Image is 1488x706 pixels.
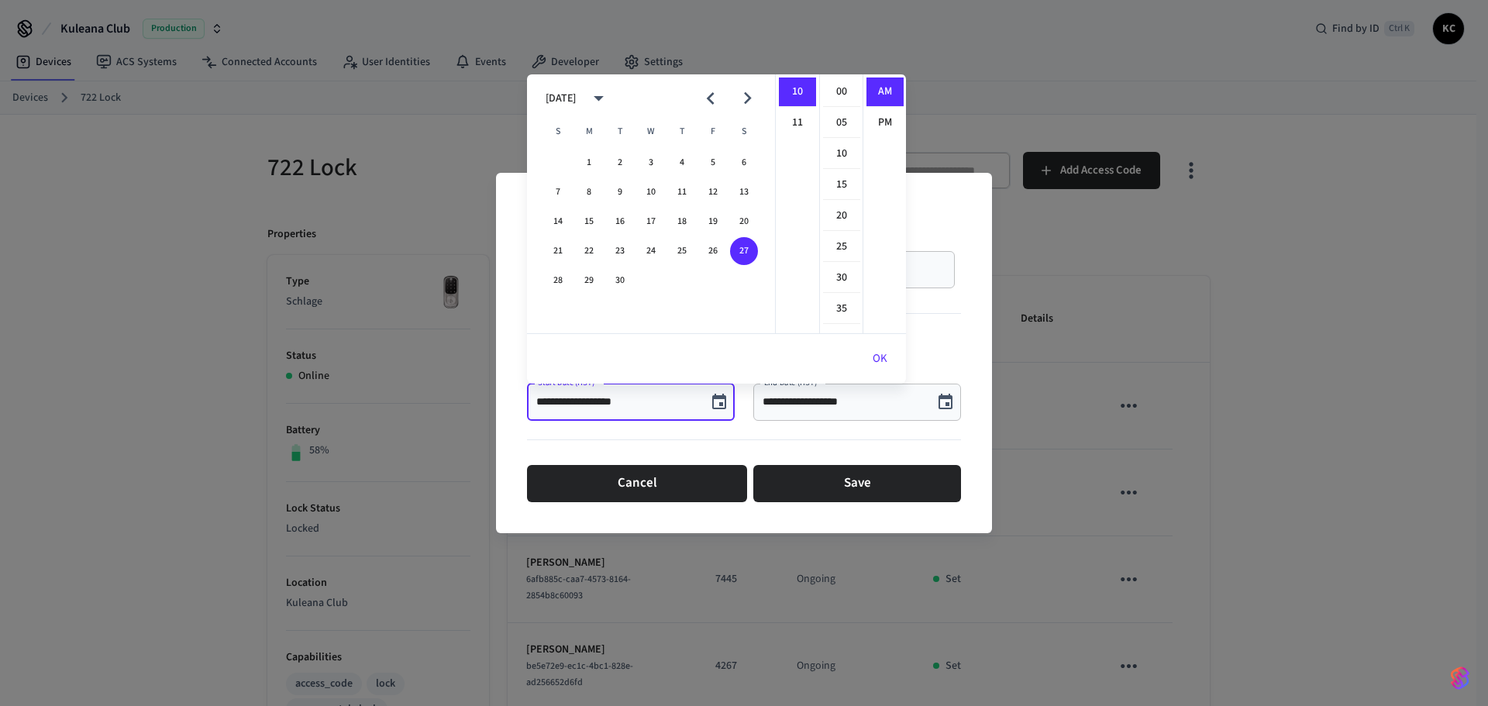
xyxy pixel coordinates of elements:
li: PM [866,108,904,137]
ul: Select meridiem [863,74,906,333]
button: 22 [575,237,603,265]
button: 27 [730,237,758,265]
li: 10 minutes [823,139,860,169]
button: 10 [637,178,665,206]
button: 13 [730,178,758,206]
li: 35 minutes [823,294,860,324]
span: Tuesday [606,116,634,147]
li: 30 minutes [823,263,860,293]
button: 20 [730,208,758,236]
button: 8 [575,178,603,206]
button: 29 [575,267,603,294]
li: 40 minutes [823,325,860,355]
button: 12 [699,178,727,206]
label: Start Date (HST) [538,377,598,388]
button: calendar view is open, switch to year view [580,80,617,116]
button: 28 [544,267,572,294]
button: 6 [730,149,758,177]
button: 7 [544,178,572,206]
span: Saturday [730,116,758,147]
span: Sunday [544,116,572,147]
button: 19 [699,208,727,236]
li: AM [866,77,904,107]
button: 1 [575,149,603,177]
button: Save [753,465,961,502]
button: 18 [668,208,696,236]
button: 30 [606,267,634,294]
span: Thursday [668,116,696,147]
button: 9 [606,178,634,206]
button: 15 [575,208,603,236]
button: 14 [544,208,572,236]
button: 23 [606,237,634,265]
button: 26 [699,237,727,265]
button: OK [854,340,906,377]
button: Previous month [692,80,728,116]
button: 11 [668,178,696,206]
button: 24 [637,237,665,265]
span: Friday [699,116,727,147]
li: 20 minutes [823,201,860,231]
ul: Select hours [776,74,819,333]
label: End Date (HST) [764,377,821,388]
li: 5 minutes [823,108,860,138]
button: 3 [637,149,665,177]
button: Choose date, selected date is Sep 27, 2025 [930,387,961,418]
button: 5 [699,149,727,177]
span: Monday [575,116,603,147]
button: Cancel [527,465,747,502]
img: SeamLogoGradient.69752ec5.svg [1451,666,1469,691]
button: Next month [729,80,766,116]
span: Wednesday [637,116,665,147]
button: 25 [668,237,696,265]
button: 17 [637,208,665,236]
li: 11 hours [779,108,816,137]
button: Choose date, selected date is Sep 27, 2025 [704,387,735,418]
li: 0 minutes [823,77,860,107]
div: [DATE] [546,91,576,107]
button: 4 [668,149,696,177]
li: 15 minutes [823,170,860,200]
li: 25 minutes [823,232,860,262]
ul: Select minutes [819,74,863,333]
button: 16 [606,208,634,236]
button: 2 [606,149,634,177]
button: 21 [544,237,572,265]
li: 10 hours [779,77,816,107]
